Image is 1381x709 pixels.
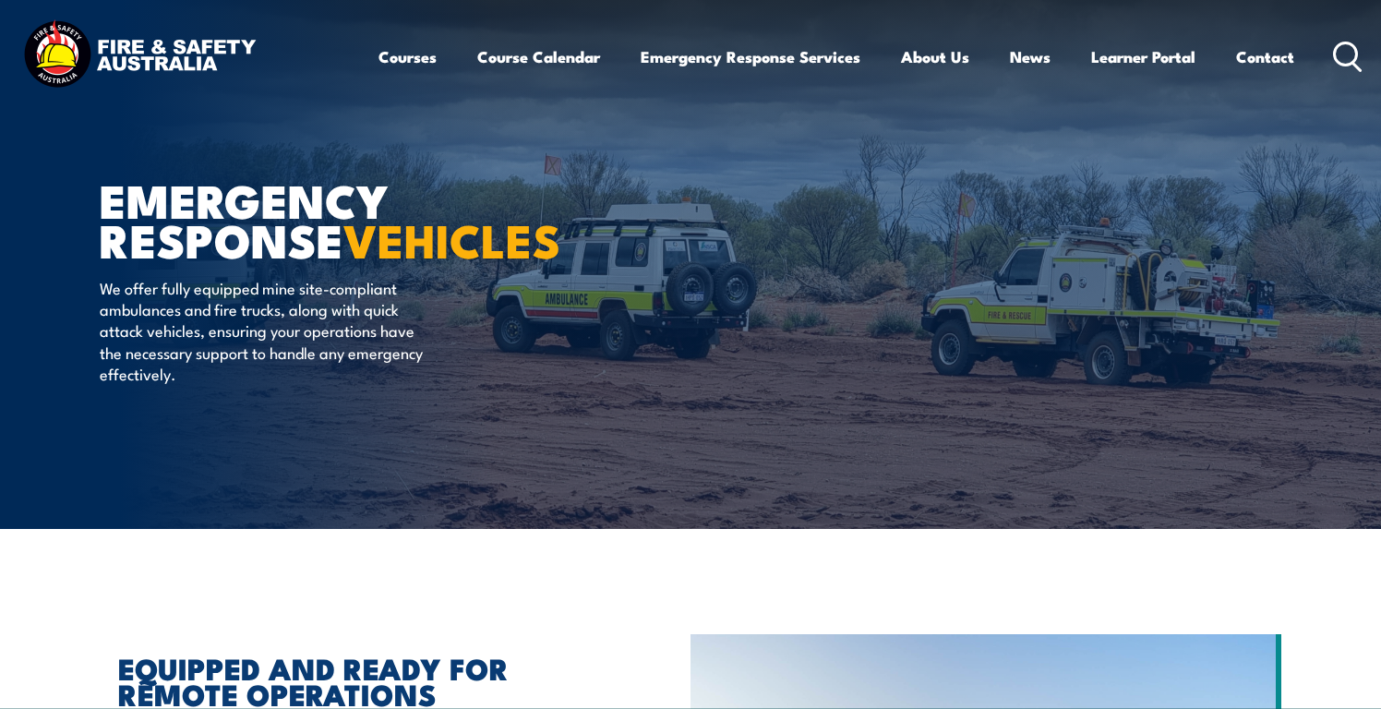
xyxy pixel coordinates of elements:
[1091,32,1195,81] a: Learner Portal
[343,203,560,274] strong: VEHICLES
[100,277,437,385] p: We offer fully equipped mine site-compliant ambulances and fire trucks, along with quick attack v...
[901,32,969,81] a: About Us
[477,32,600,81] a: Course Calendar
[1010,32,1051,81] a: News
[100,179,556,258] h1: EMERGENCY RESPONSE
[378,32,437,81] a: Courses
[118,655,606,706] h2: EQUIPPED AND READY FOR REMOTE OPERATIONS
[641,32,860,81] a: Emergency Response Services
[1236,32,1294,81] a: Contact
